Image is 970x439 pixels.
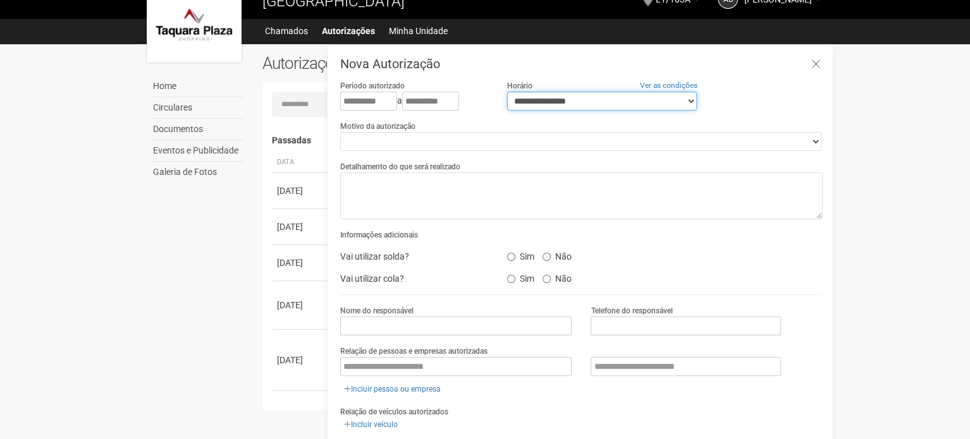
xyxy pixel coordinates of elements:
[272,136,814,145] h4: Passadas
[262,54,533,73] h2: Autorizações
[340,121,415,132] label: Motivo da autorização
[340,406,448,418] label: Relação de veículos autorizados
[331,247,498,266] div: Vai utilizar solda?
[150,119,243,140] a: Documentos
[340,346,488,357] label: Relação de pessoas e empresas autorizadas
[272,152,329,173] th: Data
[507,275,515,283] input: Sim
[277,256,324,269] div: [DATE]
[277,184,324,197] div: [DATE]
[591,305,672,316] label: Telefone do responsável
[389,22,448,40] a: Minha Unidade
[150,97,243,119] a: Circulares
[277,299,324,311] div: [DATE]
[340,80,405,92] label: Período autorizado
[340,418,402,431] a: Incluir veículo
[150,76,243,97] a: Home
[507,253,515,261] input: Sim
[543,253,551,261] input: Não
[507,80,532,92] label: Horário
[277,220,324,233] div: [DATE]
[340,92,488,111] div: a
[265,22,308,40] a: Chamados
[543,275,551,283] input: Não
[340,305,414,316] label: Nome do responsável
[340,229,418,241] label: Informações adicionais
[340,382,445,396] a: Incluir pessoa ou empresa
[150,162,243,183] a: Galeria de Fotos
[340,161,460,172] label: Detalhamento do que será realizado
[340,57,823,70] h3: Nova Autorização
[543,247,572,262] label: Não
[322,22,375,40] a: Autorizações
[331,269,498,288] div: Vai utilizar cola?
[277,354,324,366] div: [DATE]
[507,247,534,262] label: Sim
[640,81,697,90] a: Ver as condições
[507,269,534,284] label: Sim
[150,140,243,162] a: Eventos e Publicidade
[543,269,572,284] label: Não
